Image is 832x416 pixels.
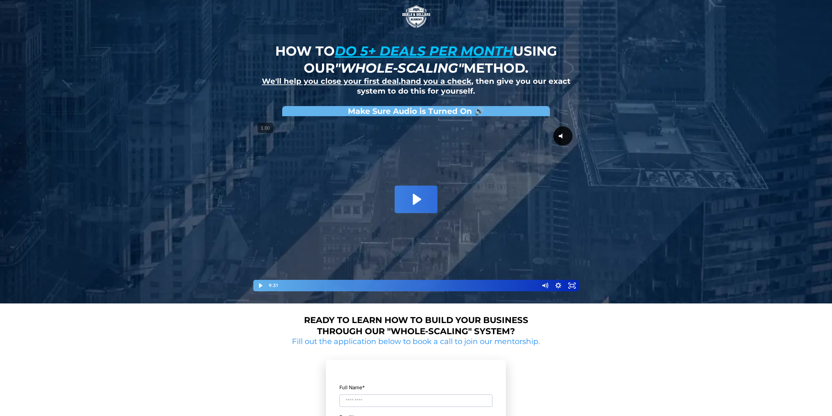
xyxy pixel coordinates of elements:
h2: Fill out the application below to book a call to join our mentorship. [290,337,543,347]
em: "whole-scaling" [335,60,464,76]
u: do 5+ deals per month [334,43,513,59]
u: hand you a check [400,77,471,86]
strong: , , then give you our exact system to do this for yourself. [262,77,570,96]
u: We'll help you close your first deal [262,77,399,86]
strong: Make Sure Audio is Turned On 🔊 [348,106,484,116]
label: Full Name [339,383,365,392]
strong: How to using our method. [275,43,557,76]
strong: Ready to learn how to build your business through our "whole-scaling" system? [304,315,528,336]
